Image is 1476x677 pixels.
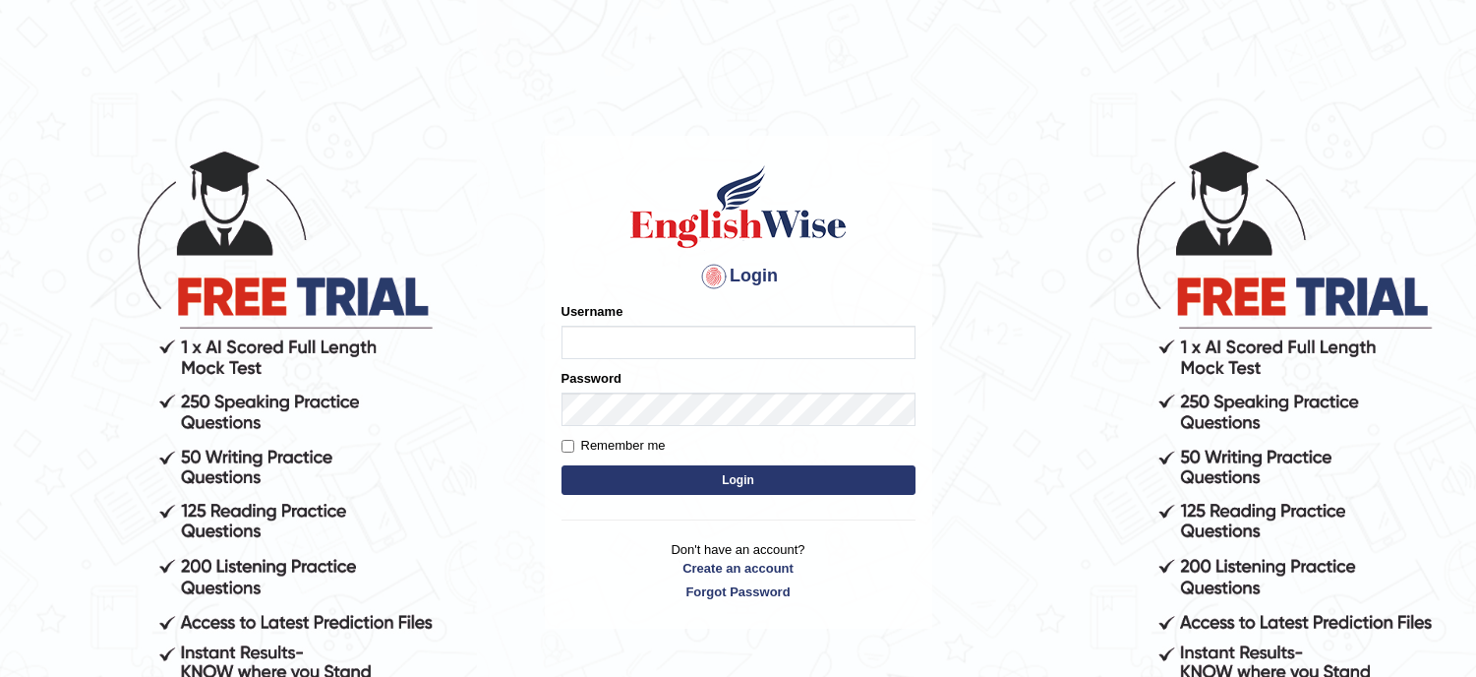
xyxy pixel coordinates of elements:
p: Don't have an account? [561,540,915,601]
label: Remember me [561,436,666,456]
button: Login [561,465,915,495]
a: Forgot Password [561,583,915,601]
label: Username [561,302,623,321]
input: Remember me [561,440,574,453]
a: Create an account [561,559,915,578]
h4: Login [561,261,915,292]
img: Logo of English Wise sign in for intelligent practice with AI [626,162,851,251]
label: Password [561,369,621,388]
